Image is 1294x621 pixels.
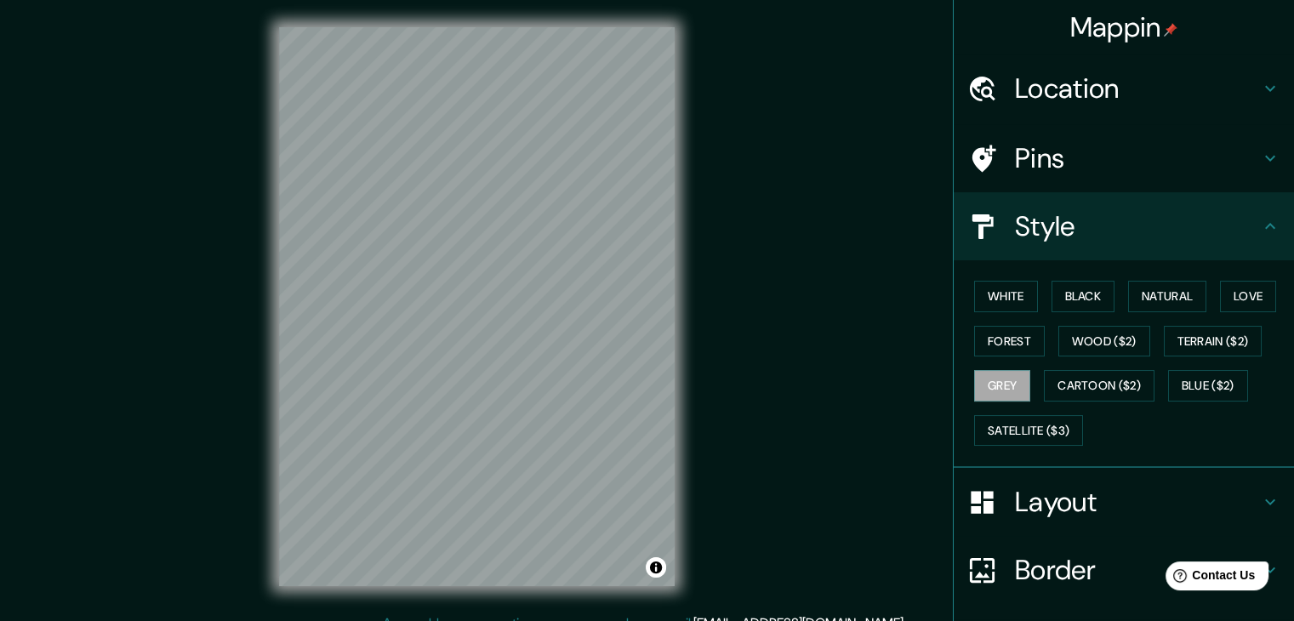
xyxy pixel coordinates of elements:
button: Cartoon ($2) [1044,370,1154,402]
button: Satellite ($3) [974,415,1083,447]
img: pin-icon.png [1164,23,1177,37]
h4: Mappin [1070,10,1178,44]
h4: Style [1015,209,1260,243]
h4: Border [1015,553,1260,587]
button: White [974,281,1038,312]
div: Style [954,192,1294,260]
div: Layout [954,468,1294,536]
button: Grey [974,370,1030,402]
button: Blue ($2) [1168,370,1248,402]
div: Location [954,54,1294,122]
div: Pins [954,124,1294,192]
button: Wood ($2) [1058,326,1150,357]
iframe: Help widget launcher [1143,555,1275,602]
button: Forest [974,326,1045,357]
button: Love [1220,281,1276,312]
div: Border [954,536,1294,604]
h4: Layout [1015,485,1260,519]
canvas: Map [279,27,675,586]
h4: Location [1015,71,1260,105]
button: Black [1052,281,1115,312]
button: Toggle attribution [646,557,666,578]
h4: Pins [1015,141,1260,175]
button: Terrain ($2) [1164,326,1263,357]
button: Natural [1128,281,1206,312]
